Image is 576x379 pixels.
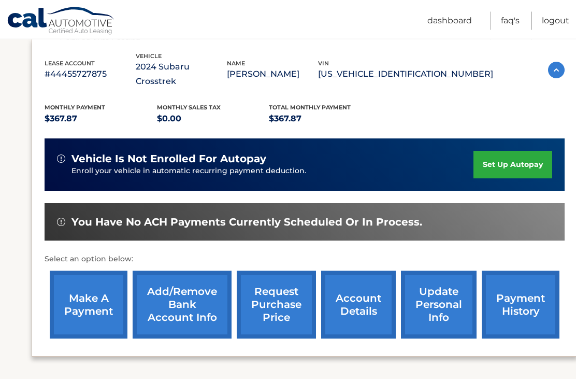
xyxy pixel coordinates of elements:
[318,60,329,67] span: vin
[57,155,65,163] img: alert-white.svg
[71,216,422,229] span: You have no ACH payments currently scheduled or in process.
[227,60,245,67] span: name
[7,7,116,37] a: Cal Automotive
[45,104,105,111] span: Monthly Payment
[45,112,157,127] p: $367.87
[133,271,232,339] a: Add/Remove bank account info
[237,271,316,339] a: request purchase price
[321,271,396,339] a: account details
[427,12,472,30] a: Dashboard
[50,271,127,339] a: make a payment
[45,254,565,266] p: Select an option below:
[157,104,221,111] span: Monthly sales Tax
[548,62,565,79] img: accordion-active.svg
[401,271,477,339] a: update personal info
[57,218,65,227] img: alert-white.svg
[269,112,381,127] p: $367.87
[157,112,269,127] p: $0.00
[136,60,227,89] p: 2024 Subaru Crosstrek
[227,67,318,82] p: [PERSON_NAME]
[45,67,136,82] p: #44455727875
[45,60,95,67] span: lease account
[473,151,552,179] a: set up autopay
[501,12,520,30] a: FAQ's
[71,166,473,177] p: Enroll your vehicle in automatic recurring payment deduction.
[71,153,266,166] span: vehicle is not enrolled for autopay
[542,12,569,30] a: Logout
[318,67,493,82] p: [US_VEHICLE_IDENTIFICATION_NUMBER]
[482,271,559,339] a: payment history
[136,53,162,60] span: vehicle
[269,104,351,111] span: Total Monthly Payment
